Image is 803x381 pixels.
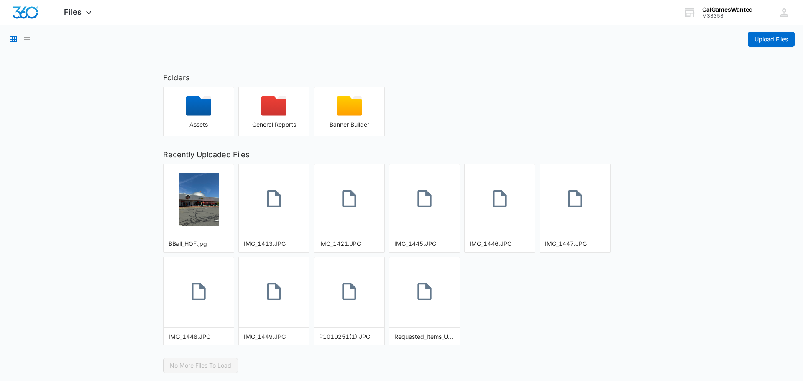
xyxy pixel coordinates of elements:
[244,332,304,341] div: IMG_1449.JPG
[238,87,309,136] button: General Reports
[21,34,31,44] button: List View
[163,149,640,160] h2: Recently Uploaded Files
[754,35,788,44] span: Upload Files
[702,13,753,19] div: account id
[179,173,219,226] img: BBall_HOF.jpg
[470,239,530,248] div: IMG_1446.JPG
[164,121,234,128] div: Assets
[319,332,379,341] div: P1010251(1).JPG
[394,239,455,248] div: IMG_1445.JPG
[163,72,640,83] h2: Folders
[314,87,385,136] button: Banner Builder
[163,87,234,136] button: Assets
[702,6,753,13] div: account name
[169,332,229,341] div: IMG_1448.JPG
[545,239,605,248] div: IMG_1447.JPG
[169,239,229,248] div: BBall_HOF.jpg
[748,32,795,47] button: Upload Files
[314,121,384,128] div: Banner Builder
[163,358,238,373] button: No More Files To Load
[239,121,309,128] div: General Reports
[8,34,18,44] button: Grid View
[394,332,455,341] div: Requested_Items_Upload_forBrandon.docx
[319,239,379,248] div: IMG_1421.JPG
[64,8,82,16] span: Files
[244,239,304,248] div: IMG_1413.JPG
